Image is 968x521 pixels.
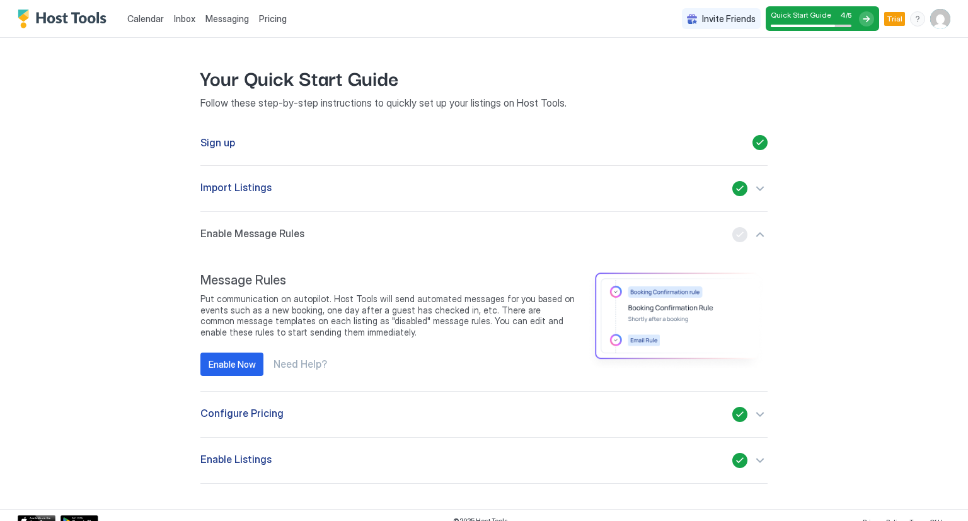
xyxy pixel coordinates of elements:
span: Need Help? [274,358,327,370]
div: menu [910,11,925,26]
span: 4 [840,10,846,20]
button: Configure Pricing [200,392,768,437]
span: Import Listings [200,181,272,196]
button: Enable Now [200,353,263,376]
button: Enable Listings [200,438,768,483]
span: Calendar [127,13,164,24]
div: User profile [930,9,950,29]
span: Your Quick Start Guide [200,63,768,91]
div: Enable Now [209,358,256,371]
a: Host Tools Logo [18,9,112,28]
a: Inbox [174,12,195,25]
span: Invite Friends [702,13,756,25]
a: Messaging [205,12,249,25]
span: Follow these step-by-step instructions to quickly set up your listings on Host Tools. [200,97,768,109]
span: Trial [887,13,902,25]
a: Calendar [127,12,164,25]
div: image [586,272,768,368]
button: Enable Message Rules [200,212,768,257]
span: Put communication on autopilot. Host Tools will send automated messages for you based on events s... [200,293,576,337]
span: / 5 [846,11,851,20]
iframe: Intercom live chat [13,478,43,508]
span: Inbox [174,13,195,24]
span: Quick Start Guide [771,10,831,20]
a: Need Help? [274,358,327,371]
span: Enable Listings [200,453,272,468]
span: Configure Pricing [200,407,284,422]
span: Message Rules [200,272,576,288]
button: Import Listings [200,166,768,211]
span: Sign up [200,136,235,149]
span: Pricing [259,13,287,25]
span: Enable Message Rules [200,227,304,242]
span: Messaging [205,13,249,24]
section: Enable Message Rules [200,257,768,391]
